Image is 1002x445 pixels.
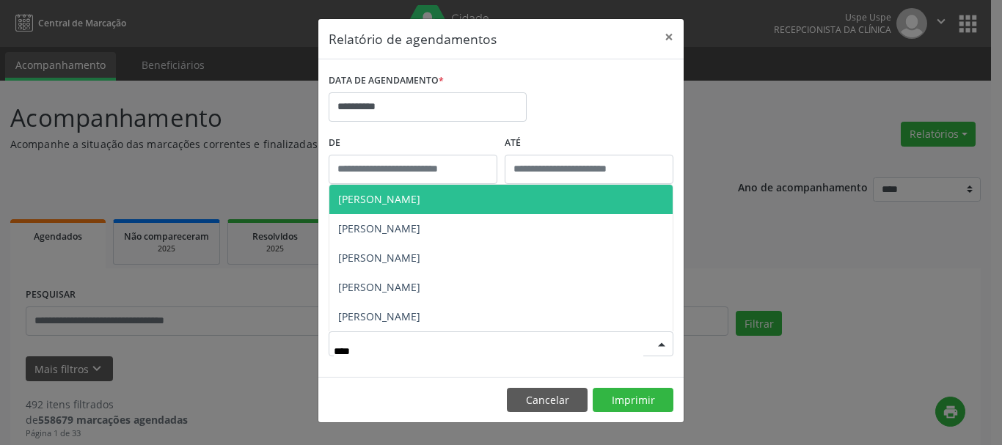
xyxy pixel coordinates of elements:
[654,19,684,55] button: Close
[593,388,673,413] button: Imprimir
[507,388,588,413] button: Cancelar
[329,70,444,92] label: DATA DE AGENDAMENTO
[338,280,420,294] span: [PERSON_NAME]
[338,251,420,265] span: [PERSON_NAME]
[329,132,497,155] label: De
[338,309,420,323] span: [PERSON_NAME]
[338,192,420,206] span: [PERSON_NAME]
[338,221,420,235] span: [PERSON_NAME]
[505,132,673,155] label: ATÉ
[329,29,497,48] h5: Relatório de agendamentos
